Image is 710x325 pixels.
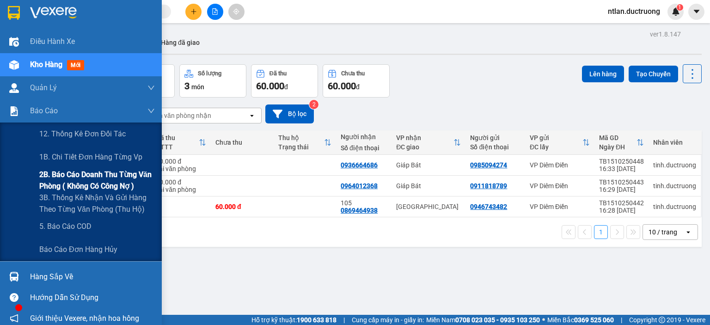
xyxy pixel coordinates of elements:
span: caret-down [692,7,701,16]
span: notification [10,314,18,323]
img: solution-icon [9,106,19,116]
button: Đã thu60.000đ [251,64,318,98]
span: ntlan.ductruong [600,6,667,17]
div: ĐC giao [396,143,453,151]
span: 2B. Báo cáo doanh thu từng văn phòng ( không có công nợ ) [39,169,155,192]
div: 16:29 [DATE] [599,186,644,193]
div: Mã GD [599,134,637,141]
div: VP Diêm Điền [530,182,590,190]
div: HTTT [156,143,199,151]
div: Đã thu [156,134,199,141]
span: | [343,315,345,325]
img: warehouse-icon [9,60,19,70]
span: 3B. Thống kê nhận và gửi hàng theo từng văn phòng (thu hộ) [39,192,155,215]
div: ĐC lấy [530,143,582,151]
div: 60.000 đ [215,203,269,210]
svg: open [685,228,692,236]
div: TB1510250442 [599,199,644,207]
button: 1 [594,225,608,239]
div: Nhân viên [653,139,696,146]
div: tinh.ductruong [653,161,696,169]
div: ver 1.8.147 [650,29,681,39]
button: Hàng đã giao [153,31,207,54]
div: 16:28 [DATE] [599,207,644,214]
span: | [621,315,622,325]
div: Người nhận [341,133,387,141]
div: 30.000 đ [156,158,206,165]
span: 60.000 [328,80,356,92]
div: Chưa thu [215,139,269,146]
img: icon-new-feature [672,7,680,16]
img: logo-vxr [8,6,20,20]
span: 1B. Chi tiết đơn hàng từng vp [39,151,142,163]
span: Quản Lý [30,82,57,93]
div: 105 [341,199,387,207]
div: VP nhận [396,134,453,141]
span: 3 [184,80,190,92]
span: Báo cáo đơn hàng hủy [39,244,117,255]
th: Toggle SortBy [594,130,649,155]
span: ⚪️ [542,318,545,322]
div: Hàng sắp về [30,270,155,284]
strong: 0369 525 060 [574,316,614,324]
img: warehouse-icon [9,37,19,47]
button: caret-down [688,4,704,20]
span: copyright [659,317,665,323]
div: Thu hộ [278,134,324,141]
span: Hỗ trợ kỹ thuật: [251,315,337,325]
div: Giáp Bát [396,161,461,169]
div: VP Diêm Điền [530,203,590,210]
span: mới [67,60,84,70]
button: Số lượng3món [179,64,246,98]
div: Hướng dẫn sử dụng [30,291,155,305]
button: aim [228,4,245,20]
button: file-add [207,4,223,20]
div: 30.000 đ [156,178,206,186]
div: VP Diêm Điền [530,161,590,169]
div: Tại văn phòng [156,186,206,193]
div: 10 / trang [649,227,677,237]
div: VP gửi [530,134,582,141]
div: Đã thu [269,70,287,77]
div: Trạng thái [278,143,324,151]
span: Báo cáo [30,105,58,117]
span: down [147,84,155,92]
div: Số điện thoại [470,143,520,151]
span: Cung cấp máy in - giấy in: [352,315,424,325]
span: đ [356,83,360,91]
th: Toggle SortBy [274,130,337,155]
span: 12. Thống kê đơn đối tác [39,128,126,140]
img: warehouse-icon [9,272,19,282]
span: down [147,107,155,115]
strong: 0708 023 035 - 0935 103 250 [455,316,540,324]
strong: 1900 633 818 [297,316,337,324]
span: 60.000 [256,80,284,92]
span: đ [284,83,288,91]
span: plus [190,8,197,15]
div: 16:33 [DATE] [599,165,644,172]
button: Bộ lọc [265,104,314,123]
div: TB1510250443 [599,178,644,186]
button: plus [185,4,202,20]
div: Số lượng [198,70,221,77]
button: Lên hàng [582,66,624,82]
span: món [191,83,204,91]
div: 0936664686 [341,161,378,169]
div: Người gửi [470,134,520,141]
span: Kho hàng [30,60,62,69]
svg: open [248,112,256,119]
div: Chọn văn phòng nhận [147,111,211,120]
th: Toggle SortBy [392,130,465,155]
div: Giáp Bát [396,182,461,190]
div: Số điện thoại [341,144,387,152]
span: Miền Nam [426,315,540,325]
div: 0985094274 [470,161,507,169]
div: 0946743482 [470,203,507,210]
div: Tại văn phòng [156,165,206,172]
button: Tạo Chuyến [629,66,678,82]
span: Giới thiệu Vexere, nhận hoa hồng [30,313,139,324]
sup: 1 [677,4,683,11]
div: Chưa thu [341,70,365,77]
div: [GEOGRAPHIC_DATA] [396,203,461,210]
span: 5. Báo cáo COD [39,221,92,232]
